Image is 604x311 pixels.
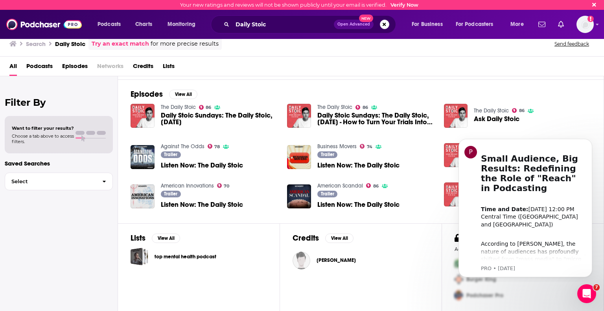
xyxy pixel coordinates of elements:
button: View All [325,234,354,243]
span: 74 [367,145,372,149]
img: Listen Now: The Daily Stoic [131,184,155,208]
img: Daily Stoic Sundays: The Four Stoic Virtues [444,143,468,167]
span: Open Advanced [337,22,370,26]
img: Listen Now: The Daily Stoic [287,184,311,208]
span: 78 [214,145,220,149]
a: Listen Now: The Daily Stoic [317,162,400,169]
span: 70 [224,184,229,188]
a: Listen Now: The Daily Stoic [161,201,243,208]
a: ListsView All [131,233,180,243]
a: 74 [360,144,372,149]
img: These Are Three Ancient Stoic Secrets | Ask Daily Stoic [444,182,468,206]
span: Trailer [164,152,177,157]
span: New [359,15,373,22]
a: The Daily Stoic [161,104,196,110]
a: Daily Stoic Sundays: The Daily Stoic, August 9 [161,112,278,125]
a: Listen Now: The Daily Stoic [131,145,155,169]
a: The Daily Stoic [474,107,509,114]
a: Business Movers [317,143,357,150]
img: Podchaser - Follow, Share and Rate Podcasts [6,17,82,32]
iframe: Intercom live chat [577,284,596,303]
button: Select [5,173,113,190]
span: Podcasts [98,19,121,30]
a: American Innovations [161,182,214,189]
span: 7 [593,284,600,291]
a: 70 [217,183,230,188]
span: Monitoring [168,19,195,30]
a: American Scandal [317,182,363,189]
button: open menu [406,18,453,31]
span: Listen Now: The Daily Stoic [161,162,243,169]
a: top mental health podcast [155,252,216,261]
iframe: Intercom notifications message [447,132,604,282]
a: Show notifications dropdown [535,18,549,31]
span: Daily Stoic Sundays: The Daily Stoic, [DATE] - How to Turn Your Trials Into Triumphs [317,112,435,125]
a: Daily Stoic Sundays: The Daily Stoic, August 16 - How to Turn Your Trials Into Triumphs [287,104,311,128]
span: All [9,60,17,76]
input: Search podcasts, credits, & more... [232,18,334,31]
button: open menu [92,18,131,31]
a: Lists [163,60,175,76]
a: top mental health podcast [131,248,148,265]
a: 86 [512,108,525,113]
span: Burger King [466,276,496,283]
h3: Search [26,40,46,48]
a: Episodes [62,60,88,76]
span: 86 [206,106,211,109]
span: Logged in as tgilbride [576,16,594,33]
button: open menu [505,18,534,31]
img: Third Pro Logo [451,287,466,304]
a: The Daily Stoic [317,104,352,110]
a: 86 [366,183,379,188]
span: 86 [519,109,525,112]
div: Your new ratings and reviews will not be shown publicly until your email is verified. [180,2,418,8]
span: Choose a tab above to access filters. [12,133,74,144]
span: Daily Stoic Sundays: The Daily Stoic, [DATE] [161,112,278,125]
button: open menu [162,18,206,31]
a: Podcasts [26,60,53,76]
img: User Profile [576,16,594,33]
button: Show profile menu [576,16,594,33]
img: Daily Stoic Sundays: The Daily Stoic, August 9 [131,104,155,128]
span: Networks [97,60,123,76]
a: Against The Odds [161,143,204,150]
span: for more precise results [151,39,219,48]
a: Daily Stoic Sundays: The Daily Stoic, August 16 - How to Turn Your Trials Into Triumphs [317,112,435,125]
img: Listen Now: The Daily Stoic [287,145,311,169]
a: 86 [199,105,212,110]
a: Ask Daily Stoic [444,104,468,128]
span: Trailer [164,191,177,196]
a: 78 [208,144,220,149]
span: Trailer [321,191,334,196]
span: For Podcasters [456,19,494,30]
button: View All [169,90,197,99]
h2: Filter By [5,97,113,108]
img: Samantha Holiday [293,252,310,269]
a: Verify Now [390,2,418,8]
span: Podchaser Pro [466,292,503,299]
h3: Daily Stoic [55,40,85,48]
button: Samantha HolidaySamantha Holiday [293,248,429,273]
a: Credits [133,60,153,76]
p: Saved Searches [5,160,113,167]
a: CreditsView All [293,233,354,243]
span: More [510,19,524,30]
span: Want to filter your results? [12,125,74,131]
span: For Business [412,19,443,30]
button: View All [152,234,180,243]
